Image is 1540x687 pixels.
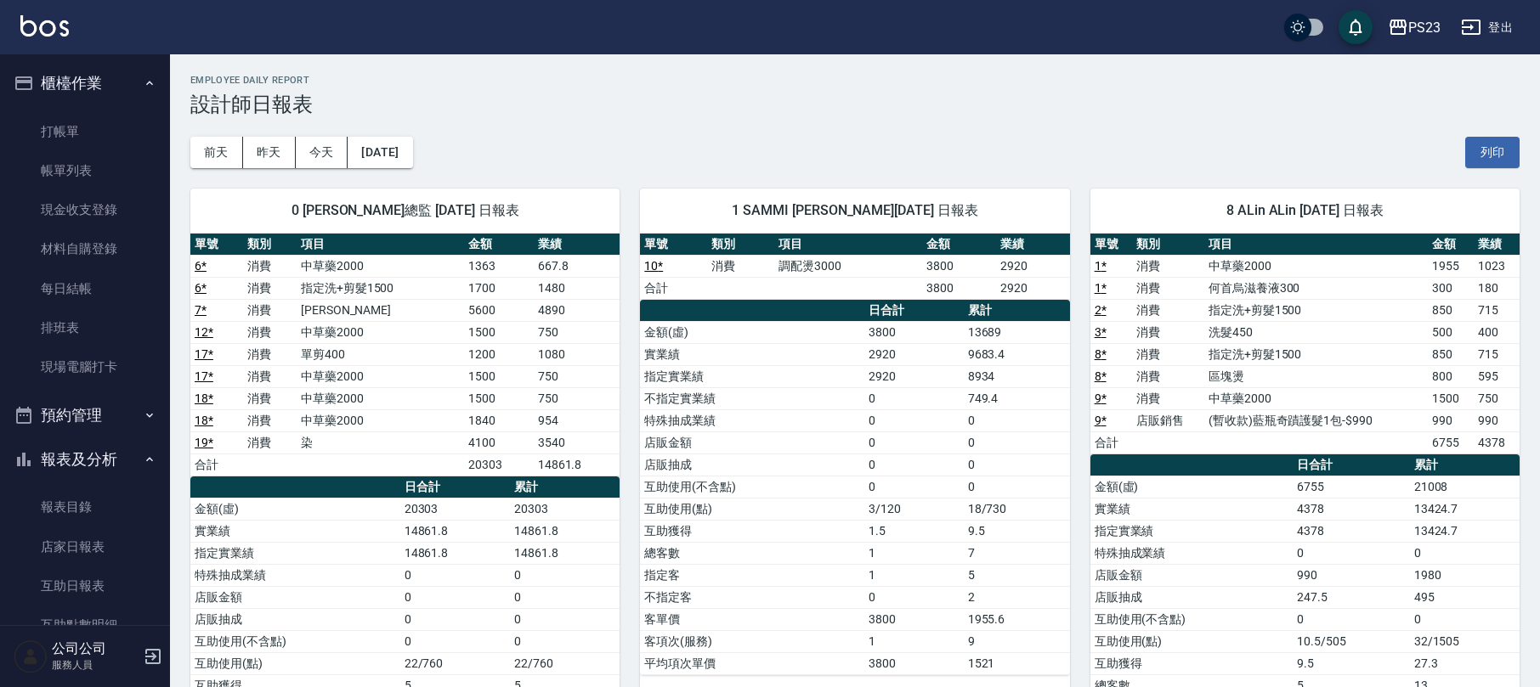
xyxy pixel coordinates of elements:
td: 14861.8 [534,453,620,476]
table: a dense table [1090,234,1520,454]
th: 累計 [1410,454,1520,476]
td: 消費 [243,321,296,343]
td: 1 [864,564,963,586]
td: 1955 [1428,255,1474,277]
td: 單剪400 [297,343,464,365]
td: 1521 [964,652,1070,674]
td: 何首烏滋養液300 [1204,277,1428,299]
td: 247.5 [1293,586,1409,608]
td: 指定洗+剪髮1500 [1204,299,1428,321]
td: 3/120 [864,498,963,520]
td: 800 [1428,365,1474,387]
td: 0 [864,586,963,608]
td: 特殊抽成業績 [640,409,864,431]
td: 749.4 [964,387,1070,409]
td: 0 [510,608,620,630]
td: 2920 [864,343,963,365]
button: 預約管理 [7,393,163,437]
td: 消費 [243,277,296,299]
td: 0 [964,476,1070,498]
td: 14861.8 [400,520,510,542]
td: 13424.7 [1410,498,1520,520]
td: 店販金額 [640,431,864,453]
td: 3540 [534,431,620,453]
td: 20303 [510,498,620,520]
td: 0 [510,586,620,608]
td: 1363 [464,255,534,277]
td: 0 [1410,542,1520,564]
th: 業績 [996,234,1070,256]
td: 消費 [1132,365,1204,387]
button: 今天 [296,137,348,168]
td: 22/760 [510,652,620,674]
th: 單號 [1090,234,1132,256]
th: 日合計 [864,300,963,322]
td: 3800 [864,652,963,674]
td: 20303 [464,453,534,476]
td: 9683.4 [964,343,1070,365]
td: 實業績 [190,520,400,542]
td: 1023 [1474,255,1520,277]
td: 客項次(服務) [640,630,864,652]
td: 4100 [464,431,534,453]
td: 0 [400,630,510,652]
img: Logo [20,15,69,37]
th: 類別 [243,234,296,256]
td: 實業績 [1090,498,1294,520]
td: 總客數 [640,542,864,564]
td: 指定客 [640,564,864,586]
td: 1500 [464,387,534,409]
td: 300 [1428,277,1474,299]
td: 指定實業績 [640,365,864,387]
td: 2920 [996,277,1070,299]
td: 4378 [1474,431,1520,453]
td: 0 [1293,542,1409,564]
td: 1080 [534,343,620,365]
td: 金額(虛) [1090,476,1294,498]
td: 1500 [1428,387,1474,409]
td: 平均項次單價 [640,652,864,674]
td: 0 [864,409,963,431]
td: 消費 [1132,321,1204,343]
th: 單號 [640,234,707,256]
td: 金額(虛) [190,498,400,520]
td: 22/760 [400,652,510,674]
td: 不指定客 [640,586,864,608]
td: 特殊抽成業績 [1090,542,1294,564]
h5: 公司公司 [52,640,139,657]
td: 店販抽成 [1090,586,1294,608]
td: 0 [864,387,963,409]
td: 0 [864,431,963,453]
td: 27.3 [1410,652,1520,674]
td: 750 [534,365,620,387]
td: 21008 [1410,476,1520,498]
td: 消費 [1132,255,1204,277]
th: 項目 [774,234,922,256]
div: PS23 [1408,17,1441,38]
td: 合計 [190,453,243,476]
td: 6755 [1428,431,1474,453]
td: 不指定實業績 [640,387,864,409]
td: 6755 [1293,476,1409,498]
td: (暫收款)藍瓶奇蹟護髮1包-$990 [1204,409,1428,431]
table: a dense table [190,234,620,476]
img: Person [14,639,48,673]
td: 7 [964,542,1070,564]
td: 750 [534,321,620,343]
a: 現場電腦打卡 [7,347,163,386]
td: 400 [1474,321,1520,343]
td: 500 [1428,321,1474,343]
td: 客單價 [640,608,864,630]
td: 指定實業績 [1090,520,1294,542]
table: a dense table [640,300,1069,675]
a: 現金收支登錄 [7,190,163,229]
td: 店販銷售 [1132,409,1204,431]
td: 3800 [864,608,963,630]
td: 667.8 [534,255,620,277]
td: 13689 [964,321,1070,343]
button: 報表及分析 [7,437,163,481]
td: 1.5 [864,520,963,542]
td: 595 [1474,365,1520,387]
th: 類別 [1132,234,1204,256]
td: 0 [510,630,620,652]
